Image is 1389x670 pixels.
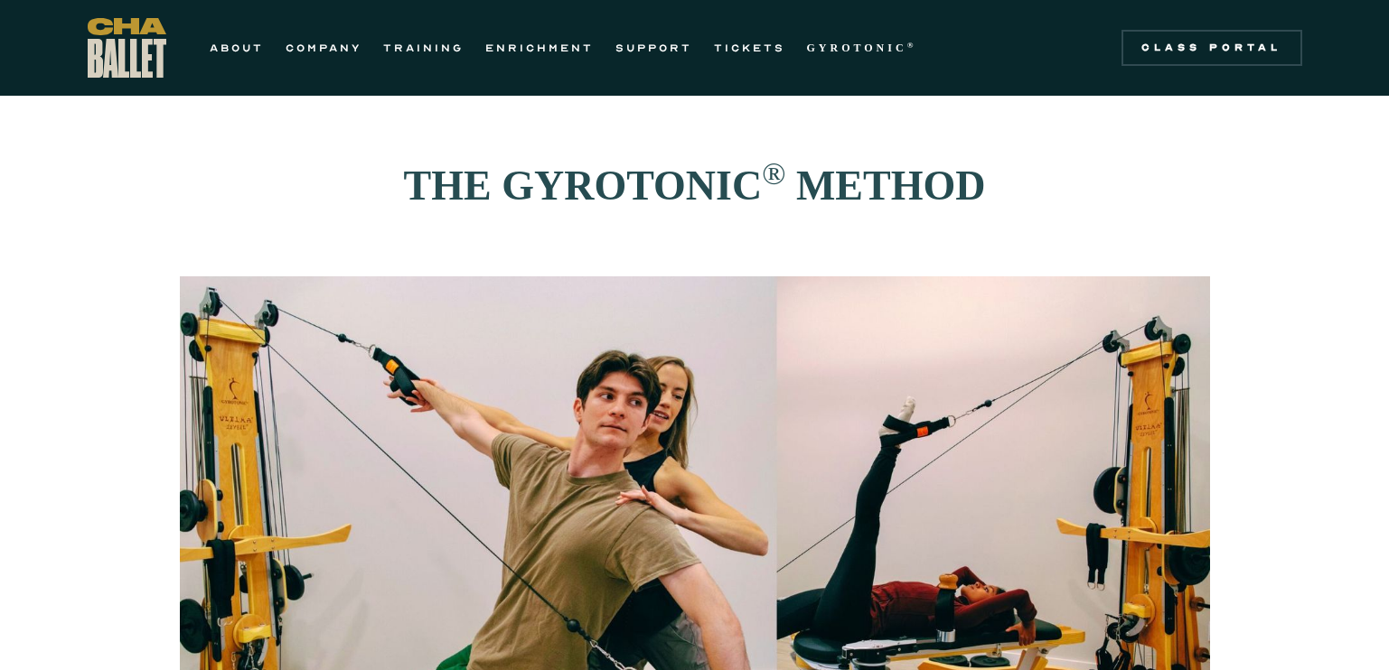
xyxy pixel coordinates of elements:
a: COMPANY [286,37,361,59]
a: Class Portal [1122,30,1302,66]
strong: THE GYROTONIC [404,163,763,209]
strong: METHOD [796,163,986,209]
strong: GYROTONIC [807,42,907,54]
sup: ® [907,41,917,50]
sup: ® [762,156,785,191]
a: TICKETS [714,37,785,59]
a: ENRICHMENT [485,37,594,59]
a: ABOUT [210,37,264,59]
a: GYROTONIC® [807,37,917,59]
a: SUPPORT [615,37,692,59]
a: TRAINING [383,37,464,59]
div: Class Portal [1132,41,1291,55]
